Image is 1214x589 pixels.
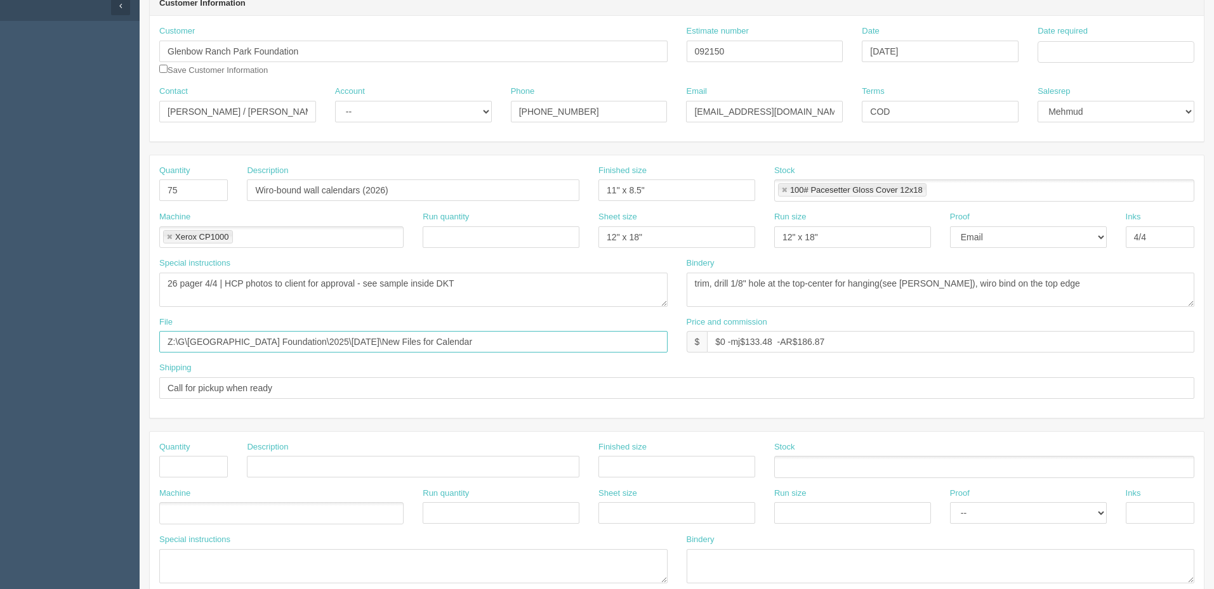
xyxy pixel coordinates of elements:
label: Stock [774,441,795,453]
label: Proof [950,488,970,500]
label: Account [335,86,365,98]
label: Shipping [159,362,192,374]
label: Sheet size [598,488,637,500]
label: Quantity [159,441,190,453]
label: Date [862,25,879,37]
label: Proof [950,211,970,223]
label: Special instructions [159,534,230,546]
label: Machine [159,488,190,500]
div: 100# Pacesetter Gloss Cover 12x18 [790,186,923,194]
textarea: trim, drill 1/8" hole at the top-center for hanging(see [PERSON_NAME]), wiro bind on the top edge [687,273,1195,307]
label: Estimate number [687,25,749,37]
label: Bindery [687,257,715,269]
label: Contact [159,86,188,98]
input: Enter customer name [159,41,668,62]
label: Inks [1126,211,1141,223]
div: Save Customer Information [159,25,668,76]
label: Bindery [687,534,715,546]
label: Run size [774,211,807,223]
label: Stock [774,165,795,177]
label: Phone [511,86,535,98]
label: Run size [774,488,807,500]
label: Price and commission [687,316,767,328]
textarea: 26 pager 4/4 | HCP photos to client for approval - see sample inside DKT [159,273,668,307]
label: Date required [1038,25,1088,37]
label: Machine [159,211,190,223]
div: Xerox CP1000 [175,233,229,241]
label: Salesrep [1038,86,1070,98]
label: Customer [159,25,195,37]
div: $ [687,331,708,353]
label: Description [247,441,288,453]
label: Finished size [598,441,647,453]
label: Quantity [159,165,190,177]
label: Terms [862,86,884,98]
label: Description [247,165,288,177]
label: Special instructions [159,257,230,269]
label: File [159,316,173,328]
label: Finished size [598,165,647,177]
label: Inks [1126,488,1141,500]
label: Email [686,86,707,98]
label: Sheet size [598,211,637,223]
label: Run quantity [423,211,469,223]
label: Run quantity [423,488,469,500]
